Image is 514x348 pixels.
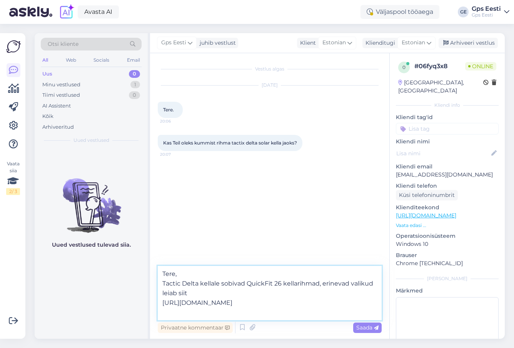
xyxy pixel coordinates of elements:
[158,82,382,89] div: [DATE]
[35,165,148,234] img: No chats
[396,138,499,146] p: Kliendi nimi
[360,5,439,19] div: Väljaspool tööaega
[48,40,78,48] span: Otsi kliente
[197,39,236,47] div: juhib vestlust
[6,160,20,195] div: Vaata siia
[396,190,458,200] div: Küsi telefoninumbrit
[396,123,499,134] input: Lisa tag
[439,38,498,48] div: Arhiveeri vestlus
[58,4,75,20] img: explore-ai
[158,266,382,320] textarea: Tere, Tactic Delta kellale sobivad QuickFit 26 kellarihmad, erinevad valikud leiab siit [URL][DOM...
[52,241,131,249] p: Uued vestlused tulevad siia.
[396,203,499,212] p: Klienditeekond
[402,39,425,47] span: Estonian
[129,70,140,78] div: 0
[158,323,233,333] div: Privaatne kommentaar
[396,287,499,295] p: Märkmed
[41,55,50,65] div: All
[42,81,80,89] div: Minu vestlused
[396,232,499,240] p: Operatsioonisüsteem
[163,140,297,146] span: Kas Teil oleks kummist rihma tactix delta solar kella jaoks?
[130,81,140,89] div: 1
[92,55,111,65] div: Socials
[396,222,499,229] p: Vaata edasi ...
[396,275,499,282] div: [PERSON_NAME]
[78,5,119,18] a: Avasta AI
[458,7,469,17] div: GE
[42,70,52,78] div: Uus
[396,212,456,219] a: [URL][DOMAIN_NAME]
[125,55,142,65] div: Email
[396,182,499,190] p: Kliendi telefon
[158,66,382,72] div: Vestlus algas
[42,102,71,110] div: AI Assistent
[6,39,21,54] img: Askly Logo
[396,171,499,179] p: [EMAIL_ADDRESS][DOMAIN_NAME]
[297,39,316,47] div: Klient
[362,39,395,47] div: Klienditugi
[163,107,174,113] span: Tere.
[396,240,499,248] p: Windows 10
[129,91,140,99] div: 0
[42,123,74,131] div: Arhiveeritud
[414,62,465,71] div: # 06fyq3x8
[396,149,490,158] input: Lisa nimi
[396,113,499,121] p: Kliendi tag'id
[322,39,346,47] span: Estonian
[472,6,509,18] a: Gps EestiGps Eesti
[396,102,499,109] div: Kliendi info
[161,39,186,47] span: Gps Eesti
[356,324,379,331] span: Saada
[396,251,499,259] p: Brauser
[160,118,189,124] span: 20:06
[472,6,501,12] div: Gps Eesti
[42,113,53,120] div: Kõik
[472,12,501,18] div: Gps Eesti
[160,151,189,157] span: 20:07
[396,259,499,267] p: Chrome [TECHNICAL_ID]
[42,91,80,99] div: Tiimi vestlused
[64,55,78,65] div: Web
[73,137,109,144] span: Uued vestlused
[398,79,483,95] div: [GEOGRAPHIC_DATA], [GEOGRAPHIC_DATA]
[396,163,499,171] p: Kliendi email
[465,62,496,71] span: Online
[402,64,406,70] span: 0
[6,188,20,195] div: 2 / 3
